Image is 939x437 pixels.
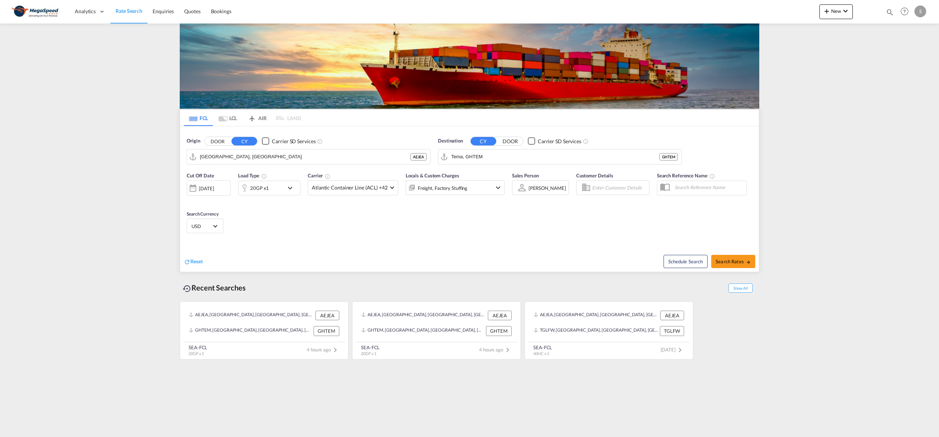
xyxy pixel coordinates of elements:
div: [DATE] [187,180,231,196]
div: AEJEA [315,311,339,320]
span: Quotes [184,8,200,14]
md-icon: icon-plus 400-fg [822,7,831,15]
recent-search-card: AEJEA, [GEOGRAPHIC_DATA], [GEOGRAPHIC_DATA], [GEOGRAPHIC_DATA], [GEOGRAPHIC_DATA] AEJEAGHTEM, [GE... [352,301,521,360]
div: TGLFW, Lome, Togo, Western Africa, Africa [534,326,658,336]
md-checkbox: Checkbox No Ink [262,137,315,145]
div: SEA-FCL [533,344,552,351]
input: Search by Port [200,151,410,162]
img: LCL+%26+FCL+BACKGROUND.png [180,24,759,109]
md-tab-item: FCL [184,110,213,126]
span: Locals & Custom Charges [406,173,459,178]
span: Origin [187,137,200,145]
md-select: Select Currency: $ USDUnited States Dollar [191,221,219,231]
span: [DATE] [661,347,684,353]
span: Reset [190,258,203,264]
span: Customer Details [576,173,613,178]
md-icon: The selected Trucker/Carrierwill be displayed in the rate results If the rates are from another f... [325,173,330,179]
md-icon: Unchecked: Search for CY (Container Yard) services for all selected carriers.Checked : Search for... [317,138,323,144]
div: GHTEM, Tema, Ghana, Western Africa, Africa [361,326,484,336]
div: Freight Factory Stuffingicon-chevron-down [406,180,505,195]
div: Carrier SD Services [272,138,315,145]
md-checkbox: Checkbox No Ink [528,137,581,145]
md-pagination-wrapper: Use the left and right arrow keys to navigate between tabs [184,110,301,126]
div: icon-refreshReset [184,258,203,266]
span: 20GP x 1 [189,351,204,356]
div: AEJEA [660,311,684,320]
md-icon: icon-chevron-right [331,346,340,354]
span: Sales Person [512,173,539,178]
md-icon: icon-information-outline [261,173,267,179]
md-select: Sales Person: Sumit Poojari [528,183,567,193]
span: Rate Search [116,8,142,14]
input: Search Reference Name [671,182,746,193]
md-icon: icon-chevron-down [841,7,850,15]
button: icon-plus 400-fgNewicon-chevron-down [819,4,853,19]
md-icon: icon-backup-restore [183,284,191,293]
button: DOOR [497,137,523,145]
div: AEJEA, Jebel Ali, United Arab Emirates, Middle East, Middle East [361,311,486,320]
span: Search Rates [716,259,751,264]
div: GHTEM [314,326,339,336]
md-input-container: Jebel Ali, AEJEA [187,149,430,164]
span: 20GP x 1 [361,351,376,356]
md-icon: icon-refresh [184,259,190,265]
span: 4 hours ago [307,347,340,353]
span: Load Type [238,173,267,178]
md-icon: icon-arrow-right [746,260,751,265]
recent-search-card: AEJEA, [GEOGRAPHIC_DATA], [GEOGRAPHIC_DATA], [GEOGRAPHIC_DATA], [GEOGRAPHIC_DATA] AEJEAGHTEM, [GE... [180,301,348,360]
button: Search Ratesicon-arrow-right [711,255,755,268]
span: Analytics [75,8,96,15]
button: CY [471,137,496,145]
span: Carrier [308,173,330,178]
div: TGLFW [660,326,684,336]
md-icon: Your search will be saved by the below given name [709,173,715,179]
input: Enter Customer Details [592,182,647,193]
div: GHTEM [486,326,512,336]
md-datepicker: Select [187,195,192,205]
md-icon: icon-chevron-right [676,346,684,354]
div: [DATE] [199,185,214,192]
span: Cut Off Date [187,173,214,178]
span: Search Currency [187,211,219,217]
span: Search Reference Name [657,173,715,178]
span: 40HC x 1 [533,351,549,356]
div: AEJEA, Jebel Ali, United Arab Emirates, Middle East, Middle East [534,311,658,320]
img: ad002ba0aea611eda5429768204679d3.JPG [11,3,61,20]
span: Enquiries [153,8,174,14]
md-icon: icon-chevron-down [494,183,503,192]
md-icon: icon-chevron-down [286,184,298,192]
md-tab-item: LCL [213,110,242,126]
div: S [914,6,926,17]
recent-search-card: AEJEA, [GEOGRAPHIC_DATA], [GEOGRAPHIC_DATA], [GEOGRAPHIC_DATA], [GEOGRAPHIC_DATA] AEJEATGLFW, [GE... [525,301,693,360]
div: SEA-FCL [361,344,380,351]
span: Atlantic Container Line (ACL) +42 [312,184,388,191]
span: Show All [728,283,753,293]
input: Search by Port [451,151,660,162]
div: AEJEA [410,153,427,160]
button: Note: By default Schedule search will only considerorigin ports, destination ports and cut off da... [664,255,708,268]
div: Freight Factory Stuffing [418,183,468,193]
div: Recent Searches [180,279,249,296]
span: 4 hours ago [479,347,512,353]
div: AEJEA, Jebel Ali, United Arab Emirates, Middle East, Middle East [189,311,314,320]
span: Help [898,5,911,18]
span: Bookings [211,8,231,14]
div: 20GP x1icon-chevron-down [238,181,300,195]
span: Destination [438,137,463,145]
div: GHTEM [660,153,678,160]
md-icon: icon-magnify [886,8,894,16]
span: New [822,8,850,14]
md-input-container: Tema, GHTEM [438,149,682,164]
div: Origin DOOR CY Checkbox No InkUnchecked: Search for CY (Container Yard) services for all selected... [180,126,759,272]
md-icon: icon-airplane [248,114,256,119]
md-icon: Unchecked: Search for CY (Container Yard) services for all selected carriers.Checked : Search for... [583,138,589,144]
div: Help [898,5,914,18]
div: GHTEM, Tema, Ghana, Western Africa, Africa [189,326,312,336]
div: Carrier SD Services [538,138,581,145]
div: SEA-FCL [189,344,207,351]
span: USD [191,223,212,230]
div: icon-magnify [886,8,894,19]
button: DOOR [205,137,230,145]
md-icon: icon-chevron-right [503,346,512,354]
